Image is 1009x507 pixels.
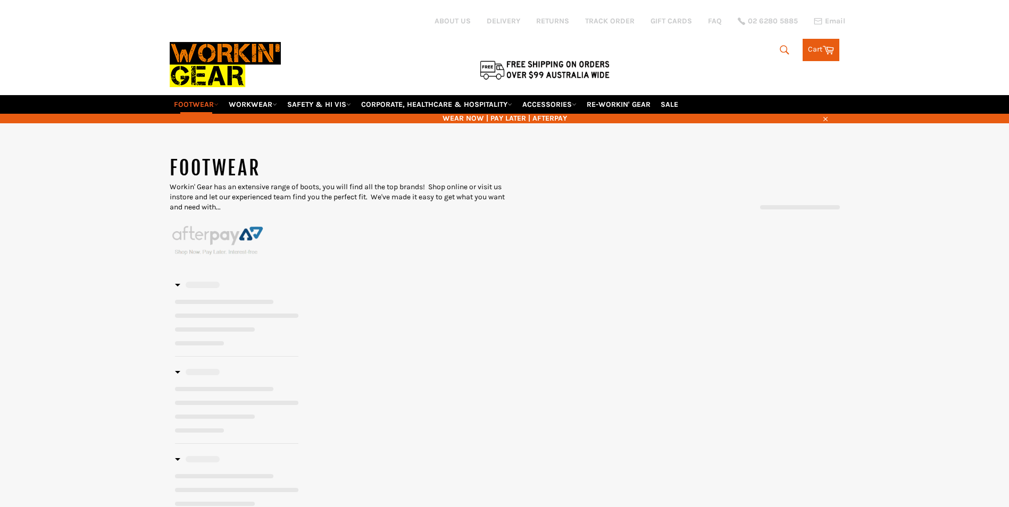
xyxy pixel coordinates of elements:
[170,155,505,182] h1: FOOTWEAR
[748,18,798,25] span: 02 6280 5885
[224,95,281,114] a: WORKWEAR
[357,95,516,114] a: CORPORATE, HEALTHCARE & HOSPITALITY
[656,95,682,114] a: SALE
[170,182,505,213] p: Workin' Gear has an extensive range of boots, you will find all the top brands! Shop online or vi...
[738,18,798,25] a: 02 6280 5885
[582,95,655,114] a: RE-WORKIN' GEAR
[478,58,611,81] img: Flat $9.95 shipping Australia wide
[487,16,520,26] a: DELIVERY
[170,95,223,114] a: FOOTWEAR
[651,16,692,26] a: GIFT CARDS
[170,35,281,95] img: Workin Gear leaders in Workwear, Safety Boots, PPE, Uniforms. Australia's No.1 in Workwear
[170,113,840,123] span: WEAR NOW | PAY LATER | AFTERPAY
[283,95,355,114] a: SAFETY & HI VIS
[518,95,581,114] a: ACCESSORIES
[814,17,845,26] a: Email
[803,39,839,61] a: Cart
[708,16,722,26] a: FAQ
[536,16,569,26] a: RETURNS
[435,16,471,26] a: ABOUT US
[585,16,635,26] a: TRACK ORDER
[825,18,845,25] span: Email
